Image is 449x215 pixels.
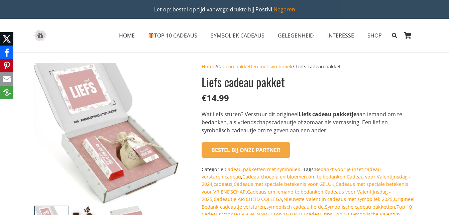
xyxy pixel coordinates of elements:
[119,32,135,39] span: HOME
[141,27,204,44] a: 🎁TOP 10 CADEAUS🎁 TOP 10 CADEAUS Menu
[202,166,302,172] span: Categorie:
[367,32,382,39] span: SHOP
[247,189,323,195] a: Cadeaus om iemand te bedanken
[148,32,197,39] span: TOP 10 CADEAUS
[214,196,282,202] a: Cadeautje AFSCHEID COLLEGA
[299,111,356,118] strong: Liefs cadeau pakketje
[401,19,415,52] a: Winkelwagen
[148,33,154,38] img: 🎁
[202,196,415,210] a: Origineel Bedank cadeautje versturen
[202,92,229,104] bdi: 14.99
[202,181,408,195] a: Cadeaus met speciale betekenis voor VRIENDSCHAP
[202,63,415,70] nav: Breadcrumb
[321,27,361,44] a: INTERESSEINTERESSE Menu
[204,27,271,44] a: SYMBOLIEK CADEAUSSYMBOLIEK CADEAUS Menu
[234,181,334,187] a: Cadeaus met speciale betekenis voor GELUK
[325,204,395,210] a: Symbolische cadeau pakketten
[34,30,46,42] a: gift-box-icon-grey-inspirerendwinkelen
[214,181,232,187] a: cadeaus
[202,74,415,90] h1: Liefs cadeau pakket
[202,92,207,104] span: €
[225,173,241,180] a: cadeau
[225,166,300,172] a: Cadeau pakketten met symboliek
[211,32,264,39] span: SYMBOLIEK CADEAUS
[217,63,293,70] a: Cadeau pakketten met symboliek
[327,32,354,39] span: INTERESSE
[202,142,290,158] button: Bestel bij onze Partner
[34,63,179,204] img: Wat liefs sturen? Verstuur liefs door de brievenbus met dit cadeaupakket
[271,27,321,44] a: GELEGENHEIDGELEGENHEID Menu
[202,63,215,70] a: Home
[284,196,392,202] a: Nieuwste Valentijn cadeaus met symboliek 2025
[266,204,324,210] a: symbolisch cadeau liefde
[278,32,314,39] span: GELEGENHEID
[202,110,415,134] p: Wat liefs sturen? Verstuur dit origineel aan iemand om te bedanken, als vriendschapscadeautje of ...
[388,27,400,44] a: Zoeken
[242,173,345,180] a: Cadeau chocola en bloemen om te bedanken
[361,27,388,44] a: SHOPSHOP Menu
[112,27,141,44] a: HOMEHOME Menu
[273,6,295,13] a: Negeren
